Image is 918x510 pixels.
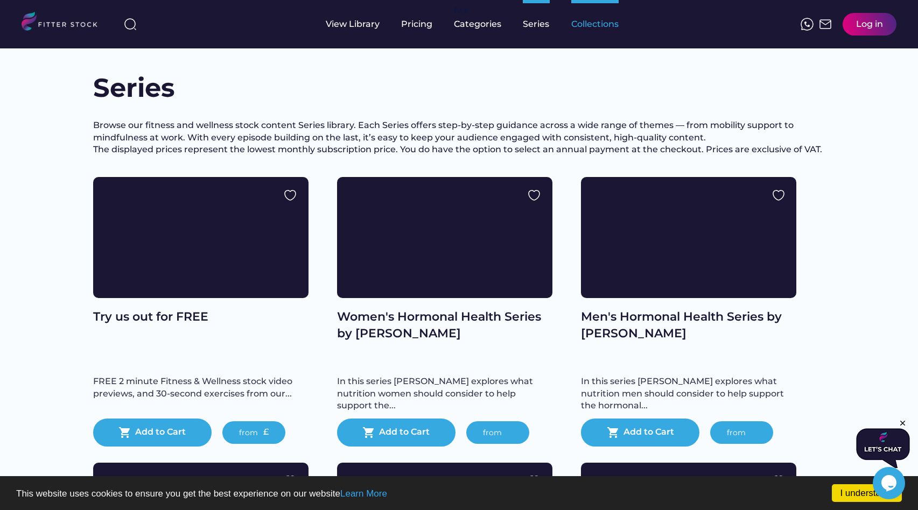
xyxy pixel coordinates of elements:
div: Add to Cart [135,426,186,439]
div: Collections [571,18,619,30]
div: In this series [PERSON_NAME] explores what nutrition men should consider to help support the horm... [581,376,796,412]
div: from [727,428,746,438]
a: I understand! [832,484,902,502]
div: Add to Cart [379,426,430,439]
div: Log in [856,18,883,30]
div: £ [263,426,269,438]
img: heart.svg [284,189,297,202]
iframe: chat widget [856,419,910,468]
div: Women's Hormonal Health Series by [PERSON_NAME] [337,309,552,342]
div: FREE 2 minute Fitness & Wellness stock video previews, and 30-second exercises from our... [93,376,309,400]
p: This website uses cookies to ensure you get the best experience on our website [16,489,902,498]
img: LOGO.svg [22,12,107,34]
div: Try us out for FREE [93,309,309,325]
div: Categories [454,18,501,30]
img: heart.svg [528,189,541,202]
img: heart.svg [772,474,785,487]
div: Browse our fitness and wellness stock content Series library. Each Series offers step-by-step gui... [93,119,825,155]
img: heart.svg [772,189,785,202]
div: fvck [454,5,468,16]
img: meteor-icons_whatsapp%20%281%29.svg [801,18,814,31]
div: Add to Cart [623,426,674,439]
h1: Series [93,70,201,106]
div: View Library [326,18,380,30]
div: from [239,428,258,438]
div: Pricing [401,18,432,30]
iframe: chat widget [873,467,907,499]
img: Frame%2051.svg [819,18,832,31]
button: shopping_cart [362,426,375,439]
img: heart.svg [284,474,297,487]
button: shopping_cart [607,426,620,439]
div: Series [523,18,550,30]
div: Men's Hormonal Health Series by [PERSON_NAME] [581,309,796,342]
button: shopping_cart [118,426,131,439]
a: Learn More [340,488,387,499]
img: search-normal%203.svg [124,18,137,31]
div: from [483,428,502,438]
img: heart.svg [528,474,541,487]
div: In this series [PERSON_NAME] explores what nutrition women should consider to help support the... [337,376,552,412]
